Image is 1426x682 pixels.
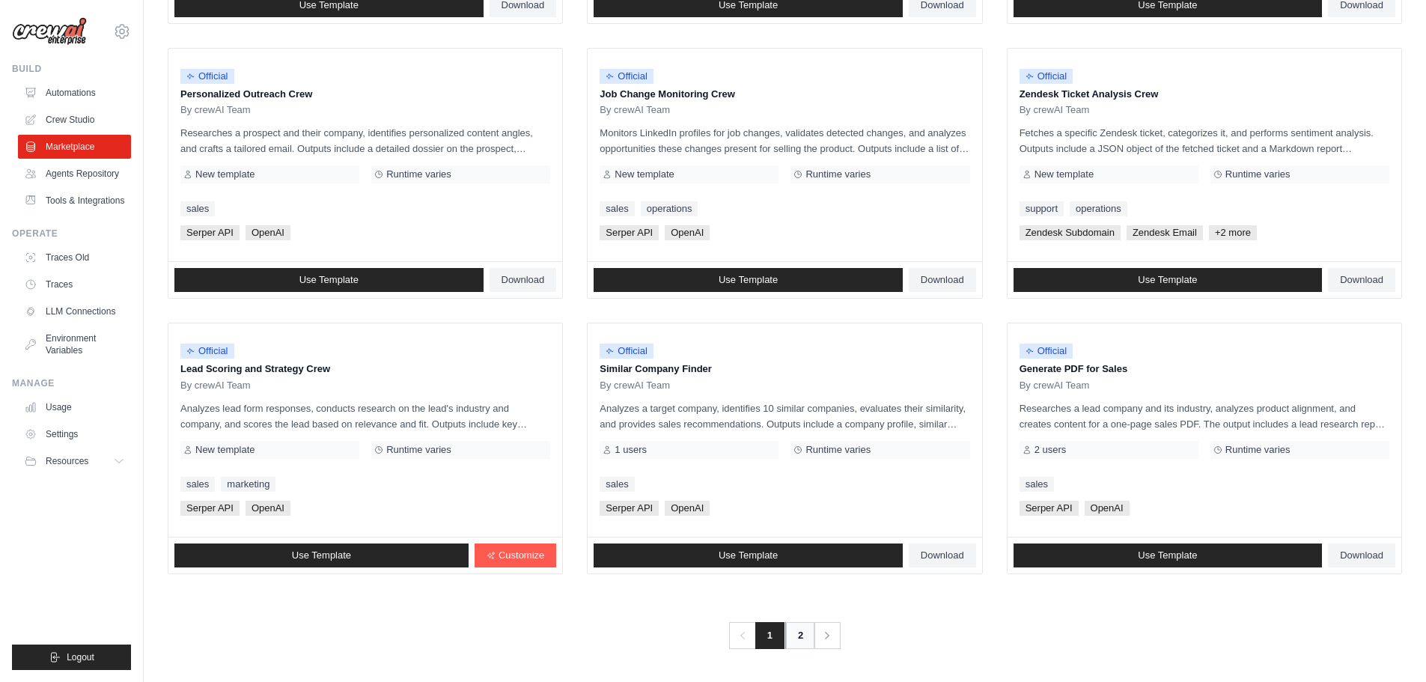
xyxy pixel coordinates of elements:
[1138,274,1197,286] span: Use Template
[1020,344,1073,359] span: Official
[18,449,131,473] button: Resources
[1020,362,1389,377] p: Generate PDF for Sales
[46,455,88,467] span: Resources
[1020,201,1064,216] a: support
[299,274,359,286] span: Use Template
[12,63,131,75] div: Build
[499,549,544,561] span: Customize
[195,444,255,456] span: New template
[1020,501,1079,516] span: Serper API
[665,225,710,240] span: OpenAI
[12,17,87,46] img: Logo
[600,380,670,392] span: By crewAI Team
[719,274,778,286] span: Use Template
[755,622,784,649] span: 1
[1035,168,1094,180] span: New template
[1340,549,1383,561] span: Download
[180,225,240,240] span: Serper API
[12,228,131,240] div: Operate
[18,246,131,270] a: Traces Old
[600,125,969,156] p: Monitors LinkedIn profiles for job changes, validates detected changes, and analyzes opportunitie...
[180,125,550,156] p: Researches a prospect and their company, identifies personalized content angles, and crafts a tai...
[174,544,469,567] a: Use Template
[785,622,815,649] a: 2
[502,274,545,286] span: Download
[180,87,550,102] p: Personalized Outreach Crew
[18,326,131,362] a: Environment Variables
[292,549,351,561] span: Use Template
[18,422,131,446] a: Settings
[1209,225,1257,240] span: +2 more
[594,268,903,292] a: Use Template
[729,622,841,649] nav: Pagination
[180,477,215,492] a: sales
[1340,274,1383,286] span: Download
[1020,125,1389,156] p: Fetches a specific Zendesk ticket, categorizes it, and performs sentiment analysis. Outputs inclu...
[719,549,778,561] span: Use Template
[600,104,670,116] span: By crewAI Team
[600,201,634,216] a: sales
[174,268,484,292] a: Use Template
[18,162,131,186] a: Agents Repository
[67,651,94,663] span: Logout
[600,501,659,516] span: Serper API
[600,225,659,240] span: Serper API
[1035,444,1067,456] span: 2 users
[180,401,550,432] p: Analyzes lead form responses, conducts research on the lead's industry and company, and scores th...
[1070,201,1127,216] a: operations
[921,549,964,561] span: Download
[909,268,976,292] a: Download
[1014,544,1323,567] a: Use Template
[600,362,969,377] p: Similar Company Finder
[1020,69,1073,84] span: Official
[18,273,131,296] a: Traces
[600,401,969,432] p: Analyzes a target company, identifies 10 similar companies, evaluates their similarity, and provi...
[18,108,131,132] a: Crew Studio
[1328,544,1395,567] a: Download
[1020,477,1054,492] a: sales
[921,274,964,286] span: Download
[12,645,131,670] button: Logout
[1328,268,1395,292] a: Download
[1225,168,1291,180] span: Runtime varies
[195,168,255,180] span: New template
[615,168,674,180] span: New template
[665,501,710,516] span: OpenAI
[1020,401,1389,432] p: Researches a lead company and its industry, analyzes product alignment, and creates content for a...
[12,377,131,389] div: Manage
[18,189,131,213] a: Tools & Integrations
[180,104,251,116] span: By crewAI Team
[909,544,976,567] a: Download
[246,501,290,516] span: OpenAI
[600,69,653,84] span: Official
[594,544,903,567] a: Use Template
[1138,549,1197,561] span: Use Template
[180,344,234,359] span: Official
[1085,501,1130,516] span: OpenAI
[18,299,131,323] a: LLM Connections
[221,477,275,492] a: marketing
[1020,87,1389,102] p: Zendesk Ticket Analysis Crew
[475,544,556,567] a: Customize
[600,87,969,102] p: Job Change Monitoring Crew
[1127,225,1203,240] span: Zendesk Email
[490,268,557,292] a: Download
[641,201,698,216] a: operations
[180,69,234,84] span: Official
[615,444,647,456] span: 1 users
[600,344,653,359] span: Official
[1014,268,1323,292] a: Use Template
[18,395,131,419] a: Usage
[246,225,290,240] span: OpenAI
[1020,104,1090,116] span: By crewAI Team
[180,201,215,216] a: sales
[18,135,131,159] a: Marketplace
[180,380,251,392] span: By crewAI Team
[180,501,240,516] span: Serper API
[805,168,871,180] span: Runtime varies
[386,168,451,180] span: Runtime varies
[805,444,871,456] span: Runtime varies
[18,81,131,105] a: Automations
[1020,380,1090,392] span: By crewAI Team
[1020,225,1121,240] span: Zendesk Subdomain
